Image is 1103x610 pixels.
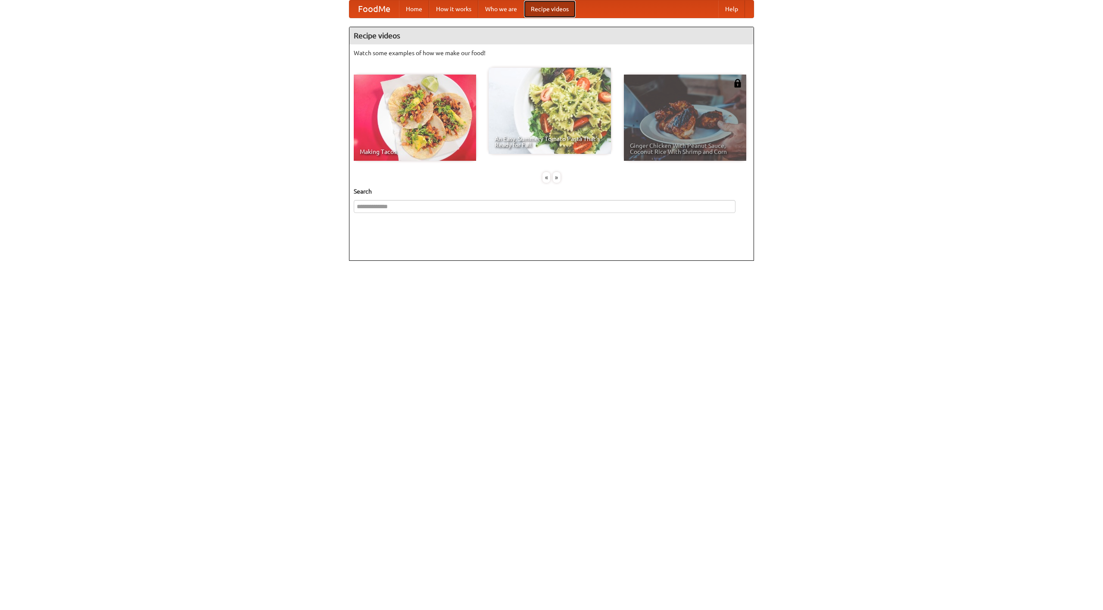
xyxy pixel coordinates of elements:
a: How it works [429,0,478,18]
a: Help [718,0,745,18]
span: Making Tacos [360,149,470,155]
img: 483408.png [733,79,742,88]
a: Who we are [478,0,524,18]
a: Home [399,0,429,18]
span: An Easy, Summery Tomato Pasta That's Ready for Fall [495,136,605,148]
div: » [553,172,561,183]
a: Recipe videos [524,0,576,18]
a: Making Tacos [354,75,476,161]
div: « [542,172,550,183]
h5: Search [354,187,749,196]
h4: Recipe videos [349,27,754,44]
p: Watch some examples of how we make our food! [354,49,749,57]
a: An Easy, Summery Tomato Pasta That's Ready for Fall [489,68,611,154]
a: FoodMe [349,0,399,18]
